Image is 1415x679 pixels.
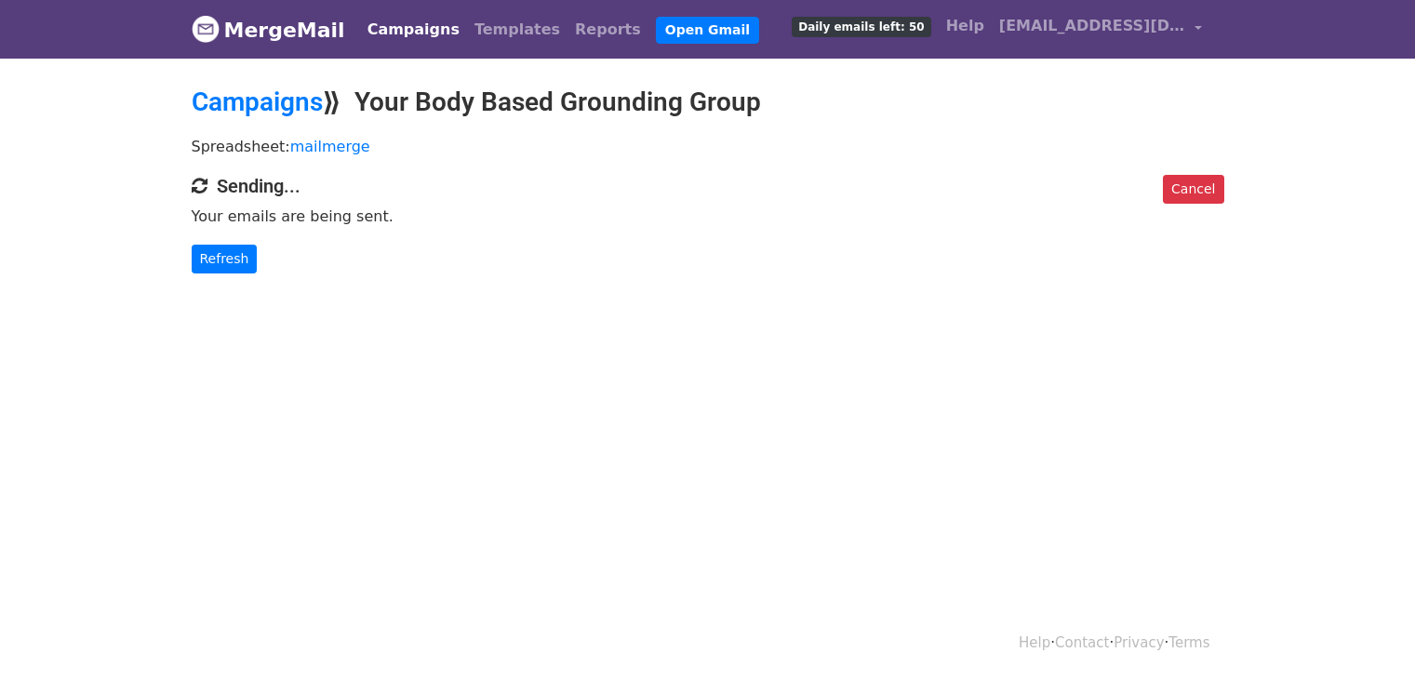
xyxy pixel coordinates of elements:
a: Daily emails left: 50 [784,7,938,45]
a: Templates [467,11,567,48]
a: MergeMail [192,10,345,49]
p: Your emails are being sent. [192,206,1224,226]
h4: Sending... [192,175,1224,197]
a: Cancel [1163,175,1223,204]
img: MergeMail logo [192,15,220,43]
a: Contact [1055,634,1109,651]
a: Campaigns [360,11,467,48]
a: mailmerge [290,138,370,155]
a: Terms [1168,634,1209,651]
a: Open Gmail [656,17,759,44]
a: Reports [567,11,648,48]
a: Help [1019,634,1050,651]
a: Help [939,7,992,45]
span: [EMAIL_ADDRESS][DOMAIN_NAME] [999,15,1185,37]
span: Daily emails left: 50 [792,17,930,37]
a: Campaigns [192,87,323,117]
p: Spreadsheet: [192,137,1224,156]
a: Privacy [1114,634,1164,651]
h2: ⟫ Your Body Based Grounding Group [192,87,1224,118]
a: Refresh [192,245,258,273]
a: [EMAIL_ADDRESS][DOMAIN_NAME] [992,7,1209,51]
